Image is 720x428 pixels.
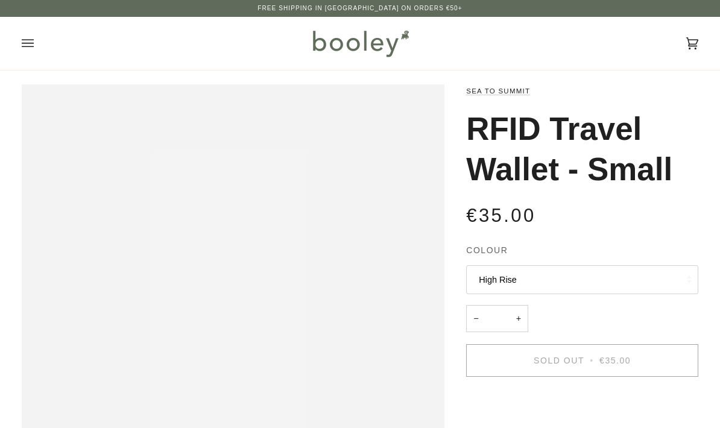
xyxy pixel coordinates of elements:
[534,356,584,365] span: Sold Out
[257,4,462,13] p: Free Shipping in [GEOGRAPHIC_DATA] on Orders €50+
[466,344,698,377] button: Sold Out • €35.00
[466,305,528,332] input: Quantity
[466,265,698,295] button: High Rise
[466,87,530,95] a: Sea to Summit
[599,356,631,365] span: €35.00
[466,305,485,332] button: −
[466,109,689,189] h1: RFID Travel Wallet - Small
[308,26,413,61] img: Booley
[587,356,596,365] span: •
[509,305,528,332] button: +
[466,244,508,257] span: Colour
[466,205,535,226] span: €35.00
[22,17,58,70] button: Open menu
